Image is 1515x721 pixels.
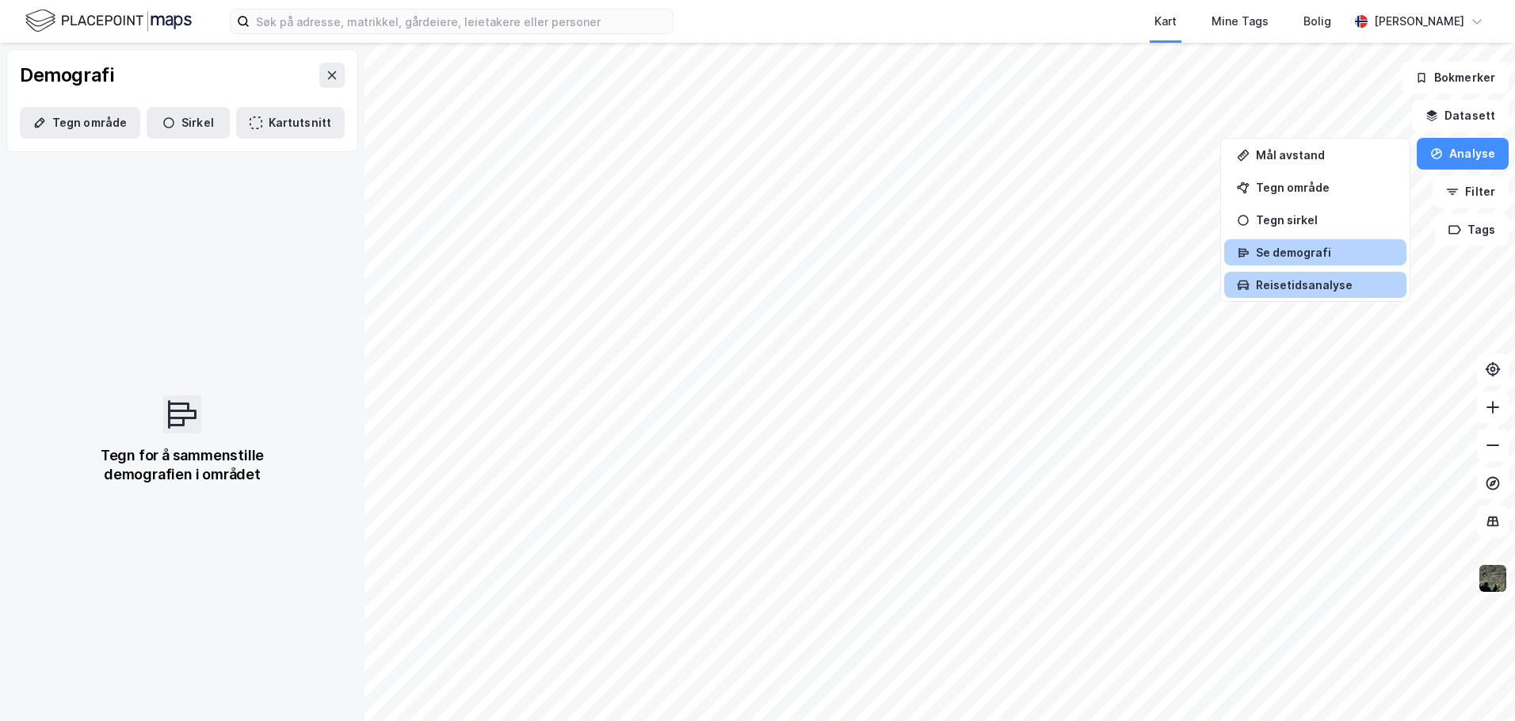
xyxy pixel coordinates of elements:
[147,107,230,139] button: Sirkel
[1256,246,1394,259] div: Se demografi
[1256,213,1394,227] div: Tegn sirkel
[1256,148,1394,162] div: Mål avstand
[20,63,113,88] div: Demografi
[25,7,192,35] img: logo.f888ab2527a4732fd821a326f86c7f29.svg
[1412,100,1509,132] button: Datasett
[250,10,673,33] input: Søk på adresse, matrikkel, gårdeiere, leietakere eller personer
[1256,278,1394,292] div: Reisetidsanalyse
[1402,62,1509,93] button: Bokmerker
[81,446,284,484] div: Tegn for å sammenstille demografien i området
[1435,214,1509,246] button: Tags
[20,107,140,139] button: Tegn område
[1478,563,1508,593] img: 9k=
[1256,181,1394,194] div: Tegn område
[1303,12,1331,31] div: Bolig
[1433,176,1509,208] button: Filter
[1212,12,1269,31] div: Mine Tags
[1374,12,1464,31] div: [PERSON_NAME]
[1154,12,1177,31] div: Kart
[1436,645,1515,721] iframe: Chat Widget
[1417,138,1509,170] button: Analyse
[236,107,345,139] button: Kartutsnitt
